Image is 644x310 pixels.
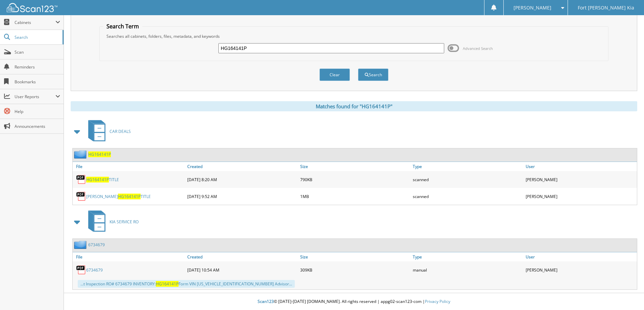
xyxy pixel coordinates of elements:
div: Matches found for "HG164141P" [71,101,637,111]
a: Type [411,252,524,261]
a: Created [186,162,299,171]
button: Search [358,68,388,81]
div: [PERSON_NAME] [524,263,637,277]
a: Privacy Policy [425,299,450,304]
iframe: Chat Widget [610,278,644,310]
img: PDF.png [76,265,86,275]
span: Scan [15,49,60,55]
img: scan123-logo-white.svg [7,3,57,12]
img: PDF.png [76,191,86,201]
span: HG164141P [118,194,141,199]
a: HG164141P [88,151,111,157]
button: Clear [319,68,350,81]
a: File [73,252,186,261]
a: HG164141PTITLE [86,177,119,182]
div: ...t Inspection RO# 6734679 INVENTORY: Form VIN [US_VEHICLE_IDENTIFICATION_NUMBER] Advisor... [78,280,295,288]
legend: Search Term [103,23,142,30]
a: KIA SERVICE RO [84,208,139,235]
a: Size [299,252,411,261]
img: folder2.png [74,150,88,159]
span: HG164141P [156,281,178,287]
div: manual [411,263,524,277]
span: Advanced Search [463,46,493,51]
div: [PERSON_NAME] [524,190,637,203]
span: User Reports [15,94,55,100]
div: 1MB [299,190,411,203]
a: File [73,162,186,171]
div: [DATE] 9:52 AM [186,190,299,203]
div: 309KB [299,263,411,277]
a: 6734679 [86,267,103,273]
a: Type [411,162,524,171]
span: Bookmarks [15,79,60,85]
div: Searches all cabinets, folders, files, metadata, and keywords [103,33,605,39]
a: Size [299,162,411,171]
span: Fort [PERSON_NAME] Kia [578,6,634,10]
div: © [DATE]-[DATE] [DOMAIN_NAME]. All rights reserved | appg02-scan123-com | [64,293,644,310]
a: 6734679 [88,242,105,248]
span: CAR DEALS [110,129,131,134]
span: Search [15,34,59,40]
span: HG164141P [86,177,109,182]
span: Help [15,109,60,114]
span: Cabinets [15,20,55,25]
span: Reminders [15,64,60,70]
div: [PERSON_NAME] [524,173,637,186]
img: PDF.png [76,174,86,185]
div: 790KB [299,173,411,186]
span: KIA SERVICE RO [110,219,139,225]
a: User [524,252,637,261]
div: [DATE] 8:20 AM [186,173,299,186]
div: scanned [411,190,524,203]
span: Scan123 [258,299,274,304]
a: User [524,162,637,171]
a: CAR DEALS [84,118,131,145]
div: scanned [411,173,524,186]
a: Created [186,252,299,261]
img: folder2.png [74,241,88,249]
span: Announcements [15,123,60,129]
span: [PERSON_NAME] [514,6,551,10]
div: [DATE] 10:54 AM [186,263,299,277]
a: [PERSON_NAME]HG164141PTITLE [86,194,151,199]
